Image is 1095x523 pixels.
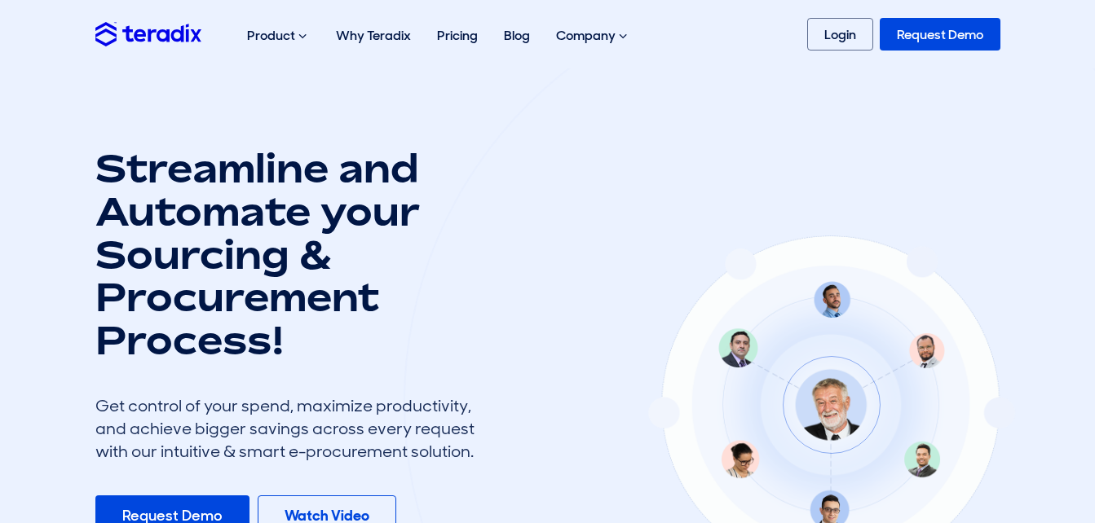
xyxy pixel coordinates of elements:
[880,18,1000,51] a: Request Demo
[234,10,323,62] div: Product
[491,10,543,61] a: Blog
[424,10,491,61] a: Pricing
[323,10,424,61] a: Why Teradix
[95,22,201,46] img: Teradix logo
[95,394,487,463] div: Get control of your spend, maximize productivity, and achieve bigger savings across every request...
[543,10,643,62] div: Company
[95,147,487,362] h1: Streamline and Automate your Sourcing & Procurement Process!
[807,18,873,51] a: Login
